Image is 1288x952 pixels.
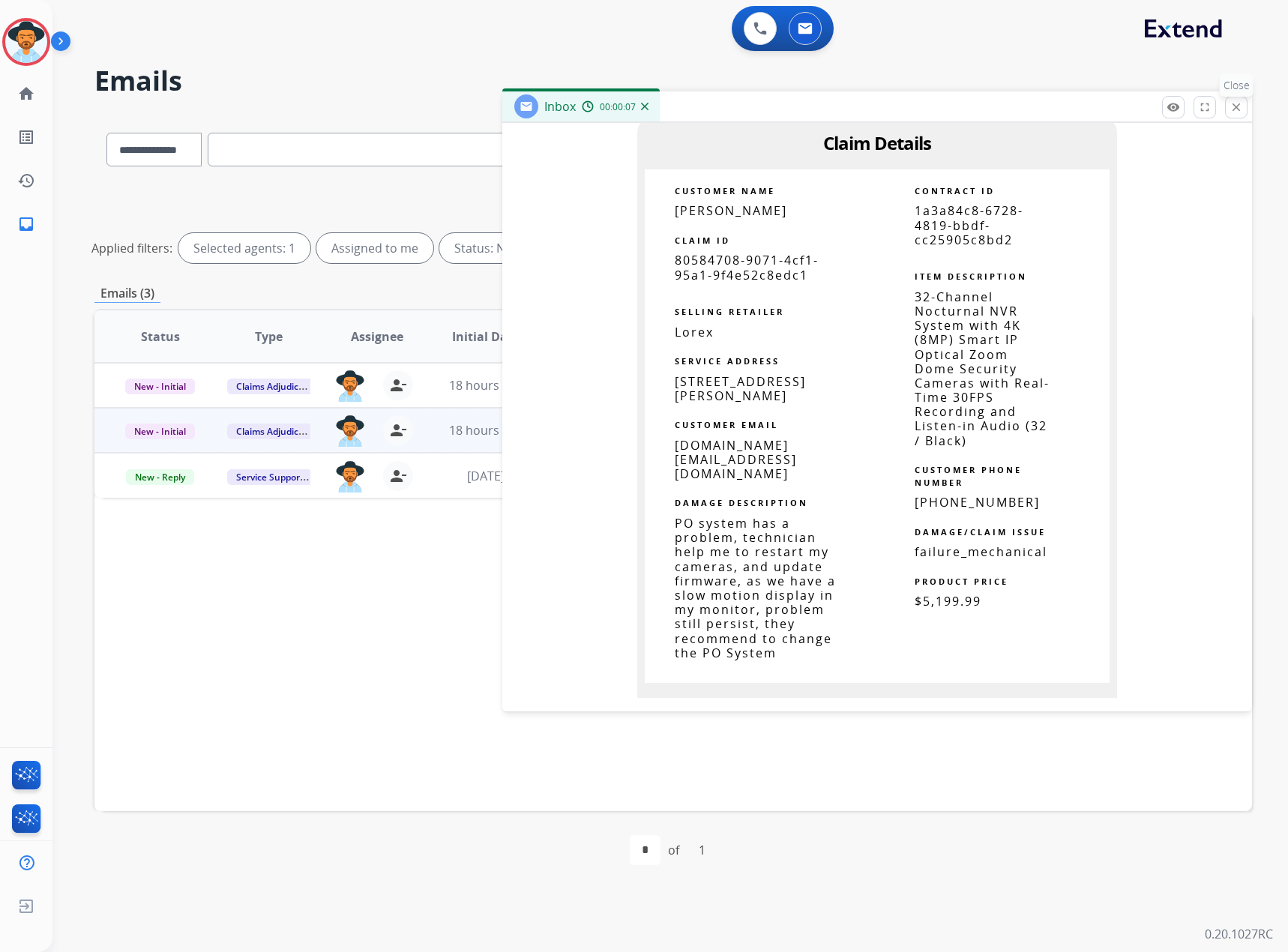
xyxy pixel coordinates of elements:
[91,239,172,257] p: Applied filters:
[675,355,780,367] strong: SERVICE ADDRESS
[1205,925,1273,943] p: 0.20.1027RC
[141,328,180,346] span: Status
[17,85,35,103] mat-icon: home
[316,233,433,263] div: Assigned to me
[915,543,1047,560] span: failure_mechanical
[335,461,365,492] img: agent-avatar
[675,515,836,661] span: PO system has a problem, technician help me to restart my cameras, and update firmware, as we hav...
[687,835,717,865] div: 1
[351,328,403,346] span: Assignee
[675,324,714,340] span: Lorex
[675,306,784,317] strong: SELLING RETAILER
[915,464,1022,488] strong: CUSTOMER PHONE NUMBER
[94,66,1252,96] h2: Emails
[675,419,778,430] strong: CUSTOMER EMAIL
[126,469,194,485] span: New - Reply
[675,437,797,482] span: [DOMAIN_NAME][EMAIL_ADDRESS][DOMAIN_NAME]
[675,373,806,404] span: [STREET_ADDRESS][PERSON_NAME]
[335,415,365,447] img: agent-avatar
[915,271,1027,282] strong: ITEM DESCRIPTION
[1167,100,1180,114] mat-icon: remove_red_eye
[823,130,931,155] span: Claim Details
[17,215,35,233] mat-icon: inbox
[1225,96,1248,118] button: Close
[94,284,160,303] p: Emails (3)
[17,128,35,146] mat-icon: list_alt
[668,841,679,859] div: of
[449,377,523,394] span: 18 hours ago
[675,235,730,246] strong: CLAIM ID
[389,467,407,485] mat-icon: person_remove
[449,422,523,439] span: 18 hours ago
[125,424,195,439] span: New - Initial
[1220,74,1254,97] p: Close
[389,376,407,394] mat-icon: person_remove
[452,328,520,346] span: Initial Date
[467,468,505,484] span: [DATE]
[915,494,1040,510] span: [PHONE_NUMBER]
[389,421,407,439] mat-icon: person_remove
[335,370,365,402] img: agent-avatar
[1230,100,1243,114] mat-icon: close
[178,233,310,263] div: Selected agents: 1
[915,593,981,609] span: $5,199.99
[915,202,1023,247] span: 1a3a84c8-6728-4819-bbdf-cc25905c8bd2
[915,526,1046,537] strong: DAMAGE/CLAIM ISSUE
[1198,100,1212,114] mat-icon: fullscreen
[915,576,1008,587] strong: PRODUCT PRICE
[227,379,330,394] span: Claims Adjudication
[255,328,283,346] span: Type
[675,497,808,508] strong: DAMAGE DESCRIPTION
[439,233,598,263] div: Status: New - Initial
[600,101,636,113] span: 00:00:07
[5,21,47,63] img: avatar
[915,185,995,196] strong: CONTRACT ID
[544,98,576,115] span: Inbox
[675,185,775,196] strong: CUSTOMER NAME
[17,172,35,190] mat-icon: history
[227,469,313,485] span: Service Support
[227,424,330,439] span: Claims Adjudication
[675,202,787,219] span: [PERSON_NAME]
[125,379,195,394] span: New - Initial
[675,252,819,283] span: 80584708-9071-4cf1-95a1-9f4e52c8edc1
[915,289,1050,449] span: 32-Channel Nocturnal NVR System with 4K (8MP) Smart IP Optical Zoom Dome Security Cameras with Re...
